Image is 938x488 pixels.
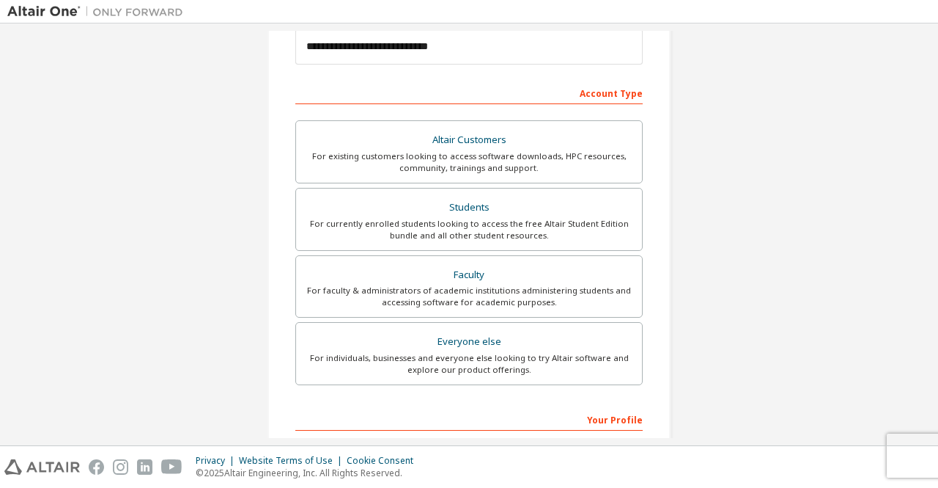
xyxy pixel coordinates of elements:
div: For currently enrolled students looking to access the free Altair Student Edition bundle and all ... [305,218,633,241]
div: For individuals, businesses and everyone else looking to try Altair software and explore our prod... [305,352,633,376]
img: Altair One [7,4,191,19]
div: For faculty & administrators of academic institutions administering students and accessing softwa... [305,285,633,308]
div: Your Profile [295,407,643,431]
img: linkedin.svg [137,459,152,475]
div: Altair Customers [305,130,633,150]
div: Privacy [196,455,239,467]
div: For existing customers looking to access software downloads, HPC resources, community, trainings ... [305,150,633,174]
img: facebook.svg [89,459,104,475]
img: instagram.svg [113,459,128,475]
img: altair_logo.svg [4,459,80,475]
div: Students [305,197,633,218]
div: Account Type [295,81,643,104]
div: Cookie Consent [347,455,422,467]
div: Website Terms of Use [239,455,347,467]
p: © 2025 Altair Engineering, Inc. All Rights Reserved. [196,467,422,479]
img: youtube.svg [161,459,182,475]
div: Faculty [305,265,633,285]
div: Everyone else [305,332,633,352]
